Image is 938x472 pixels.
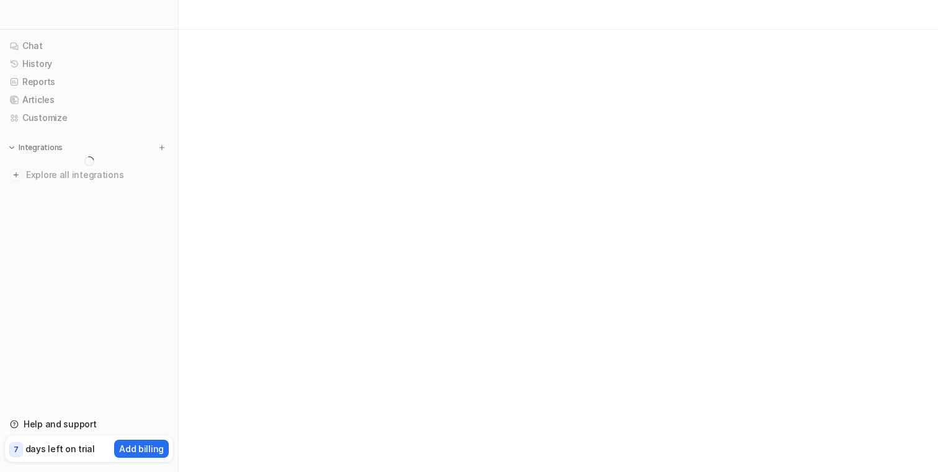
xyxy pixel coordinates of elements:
p: days left on trial [25,442,95,455]
a: Explore all integrations [5,166,173,184]
a: History [5,55,173,73]
p: Add billing [119,442,164,455]
a: Reports [5,73,173,91]
p: 7 [14,444,19,455]
button: Integrations [5,141,66,154]
span: Explore all integrations [26,165,168,185]
p: Integrations [19,143,63,153]
button: Add billing [114,440,169,458]
a: Customize [5,109,173,127]
a: Articles [5,91,173,109]
a: Chat [5,37,173,55]
img: explore all integrations [10,169,22,181]
img: menu_add.svg [158,143,166,152]
a: Help and support [5,416,173,433]
img: expand menu [7,143,16,152]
